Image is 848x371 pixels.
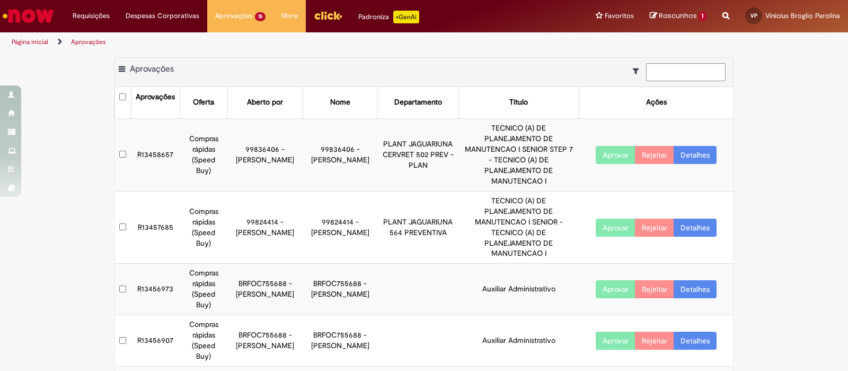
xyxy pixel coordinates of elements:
[765,11,840,20] span: Vinicius Broglio Parolina
[227,264,303,315] td: BRFOC755688 - [PERSON_NAME]
[596,219,635,237] button: Aprovar
[330,97,350,108] div: Nome
[227,191,303,264] td: 99824414 - [PERSON_NAME]
[180,191,227,264] td: Compras rápidas (Speed Buy)
[674,146,717,164] a: Detalhes
[12,38,48,46] a: Página inicial
[635,219,674,237] button: Rejeitar
[378,118,458,191] td: PLANT JAGUARIUNA CERVRET 502 PREV - PLAN
[131,118,180,191] td: R13458657
[71,38,106,46] a: Aprovações
[646,97,667,108] div: Ações
[458,118,579,191] td: TECNICO (A) DE PLANEJAMENTO DE MANUTENCAO I SENIOR STEP 7 - TECNICO (A) DE PLANEJAMENTO DE MANUTE...
[131,315,180,367] td: R13456907
[126,11,199,21] span: Despesas Corporativas
[131,87,180,118] th: Aprovações
[131,191,180,264] td: R13457685
[303,264,378,315] td: BRFOC755688 - [PERSON_NAME]
[750,12,757,19] span: VP
[180,264,227,315] td: Compras rápidas (Speed Buy)
[674,280,717,298] a: Detalhes
[314,7,342,23] img: click_logo_yellow_360x200.png
[180,118,227,191] td: Compras rápidas (Speed Buy)
[193,97,214,108] div: Oferta
[227,118,303,191] td: 99836406 - [PERSON_NAME]
[136,92,175,102] div: Aprovações
[596,280,635,298] button: Aprovar
[8,32,558,52] ul: Trilhas de página
[635,332,674,350] button: Rejeitar
[215,11,253,21] span: Aprovações
[596,332,635,350] button: Aprovar
[596,146,635,164] button: Aprovar
[394,97,442,108] div: Departamento
[303,118,378,191] td: 99836406 - [PERSON_NAME]
[358,11,419,23] div: Padroniza
[73,11,110,21] span: Requisições
[635,280,674,298] button: Rejeitar
[458,264,579,315] td: Auxiliar Administrativo
[633,67,644,75] i: Mostrar filtros para: Suas Solicitações
[247,97,283,108] div: Aberto por
[458,315,579,367] td: Auxiliar Administrativo
[699,12,706,21] span: 1
[605,11,634,21] span: Favoritos
[674,219,717,237] a: Detalhes
[674,332,717,350] a: Detalhes
[659,11,697,21] span: Rascunhos
[378,191,458,264] td: PLANT JAGUARIUNA 564 PREVENTIVA
[281,11,298,21] span: More
[255,12,266,21] span: 15
[227,315,303,367] td: BRFOC755688 - [PERSON_NAME]
[458,191,579,264] td: TECNICO (A) DE PLANEJAMENTO DE MANUTENCAO I SENIOR - TECNICO (A) DE PLANEJAMENTO DE MANUTENCAO I
[130,64,174,74] span: Aprovações
[650,11,706,21] a: Rascunhos
[635,146,674,164] button: Rejeitar
[303,191,378,264] td: 99824414 - [PERSON_NAME]
[509,97,528,108] div: Título
[131,264,180,315] td: R13456973
[303,315,378,367] td: BRFOC755688 - [PERSON_NAME]
[180,315,227,367] td: Compras rápidas (Speed Buy)
[1,5,56,27] img: ServiceNow
[393,11,419,23] p: +GenAi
